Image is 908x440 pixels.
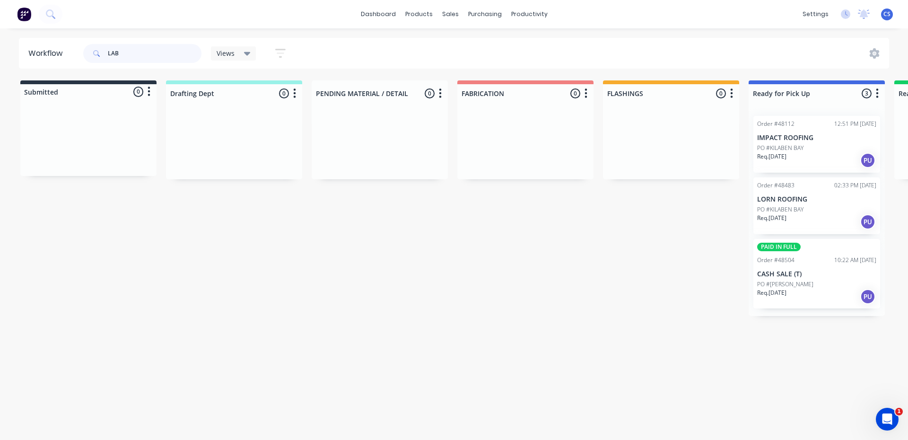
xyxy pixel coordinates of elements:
div: sales [437,7,463,21]
p: Req. [DATE] [757,214,786,222]
div: 02:33 PM [DATE] [834,181,876,190]
span: Views [217,48,235,58]
div: Order #48112 [757,120,794,128]
img: Factory [17,7,31,21]
input: Search for orders... [108,44,201,63]
a: dashboard [356,7,401,21]
span: 1 [895,408,903,415]
div: Order #48504 [757,256,794,264]
iframe: Intercom live chat [876,408,899,431]
div: 10:22 AM [DATE] [834,256,876,264]
div: 12:51 PM [DATE] [834,120,876,128]
div: PAID IN FULL [757,243,801,251]
div: Workflow [28,48,67,59]
div: Order #4848302:33 PM [DATE]LORN ROOFINGPO #KILABEN BAYReq.[DATE]PU [753,177,880,234]
div: productivity [506,7,552,21]
span: CS [883,10,891,18]
div: PAID IN FULLOrder #4850410:22 AM [DATE]CASH SALE (T)PO #[PERSON_NAME]Req.[DATE]PU [753,239,880,308]
div: PU [860,153,875,168]
div: PU [860,289,875,304]
p: IMPACT ROOFING [757,134,876,142]
div: Order #4811212:51 PM [DATE]IMPACT ROOFINGPO #KILABEN BAYReq.[DATE]PU [753,116,880,173]
p: CASH SALE (T) [757,270,876,278]
p: Req. [DATE] [757,289,786,297]
div: settings [798,7,833,21]
p: PO #[PERSON_NAME] [757,280,813,289]
div: purchasing [463,7,506,21]
div: PU [860,214,875,229]
div: Order #48483 [757,181,794,190]
p: Req. [DATE] [757,152,786,161]
div: products [401,7,437,21]
p: PO #KILABEN BAY [757,144,803,152]
p: PO #KILABEN BAY [757,205,803,214]
p: LORN ROOFING [757,195,876,203]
